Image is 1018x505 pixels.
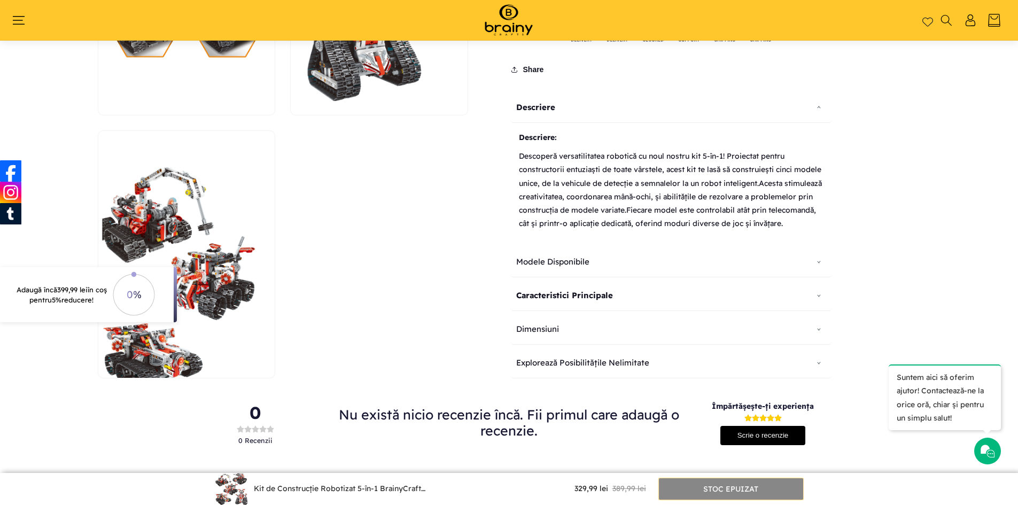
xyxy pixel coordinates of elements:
span: Acesta stimulează creativitatea, coordonarea mână-ochi, și abilitățile de rezolvare a problemelor... [519,178,822,214]
text: 0% [126,288,141,301]
p: Suntem aici să oferim ajutor! Contactează-ne la orice oră, chiar și pentru un simplu salut! [889,364,1001,430]
span: 399,99 lei [57,285,88,294]
b: Descriere: [519,133,557,142]
div: Kit de Construcție Robotizat 5-în-1 BrainyCrafts - Programabil cu Telecomandă și Aplicație [254,484,428,494]
summary: Meniu [17,14,30,26]
span: Împărtășește-ți experiența [712,402,814,410]
img: Brainy Crafts [474,3,543,37]
img: Chat icon [980,443,996,459]
p: Adaugă încă în coș pentru reducere! [14,285,108,304]
div: Caracteristici Principale [511,280,832,311]
div: Dimensiuni [511,314,832,345]
button: Scrie o recenzie [720,426,806,445]
span: Recenzii [245,436,273,445]
div: Explorează posibilitățile nelimitate [511,347,832,378]
span: 0 [189,404,322,421]
span: 329,99 lei [574,484,608,494]
span: 389,99 lei [612,484,646,494]
span: Nu există nicio recenzie încă. Fii primul care adaugă o recenzie. [339,406,679,439]
span: Scrie o recenzie [737,431,789,439]
p: Descoperă versatilitatea robotică cu noul nostru kit 5-în-1! Proiectat pentru constructorii entuz... [519,144,823,236]
a: Wishlist page link [922,15,933,26]
div: Descriere [511,92,832,123]
img: Product thumbnail [215,473,247,505]
summary: Căutați [939,14,953,26]
div: Modele disponibile [511,246,832,277]
button: Share [511,58,547,81]
span: 5% [52,296,61,304]
span: 0 [238,436,243,445]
